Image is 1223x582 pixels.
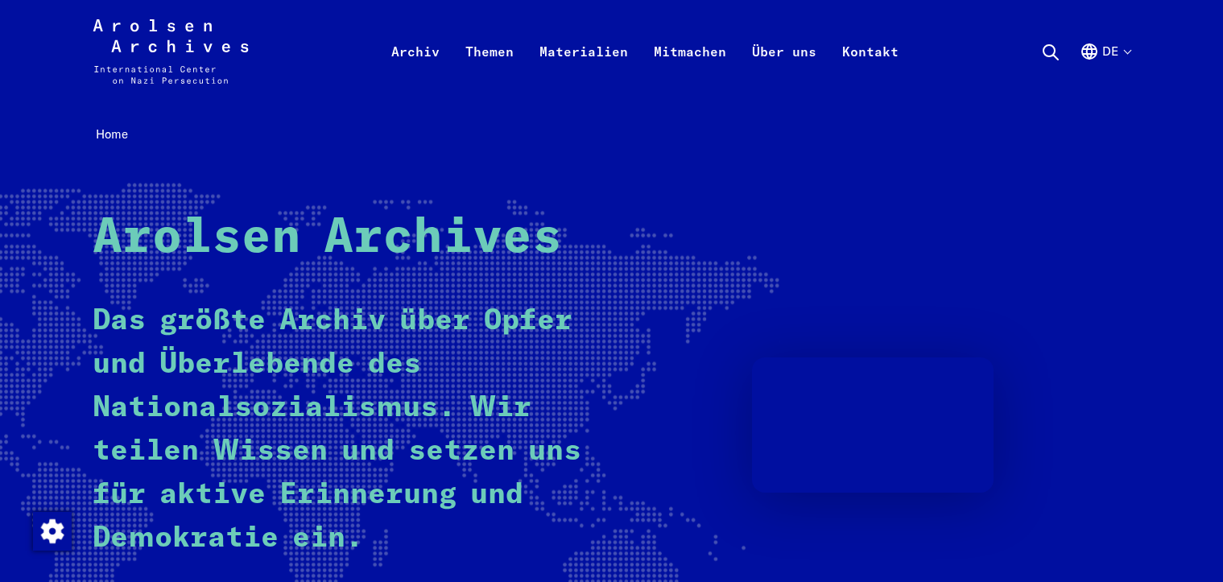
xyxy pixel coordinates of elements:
a: Materialien [527,39,641,103]
a: Mitmachen [641,39,739,103]
nav: Breadcrumb [93,122,1130,147]
a: Kontakt [829,39,911,103]
img: Zustimmung ändern [33,512,72,551]
span: Home [96,126,128,142]
strong: Arolsen Archives [93,214,562,262]
nav: Primär [378,19,911,84]
p: Das größte Archiv über Opfer und Überlebende des Nationalsozialismus. Wir teilen Wissen und setze... [93,299,583,560]
button: Deutsch, Sprachauswahl [1080,42,1130,100]
a: Themen [452,39,527,103]
a: Über uns [739,39,829,103]
a: Archiv [378,39,452,103]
